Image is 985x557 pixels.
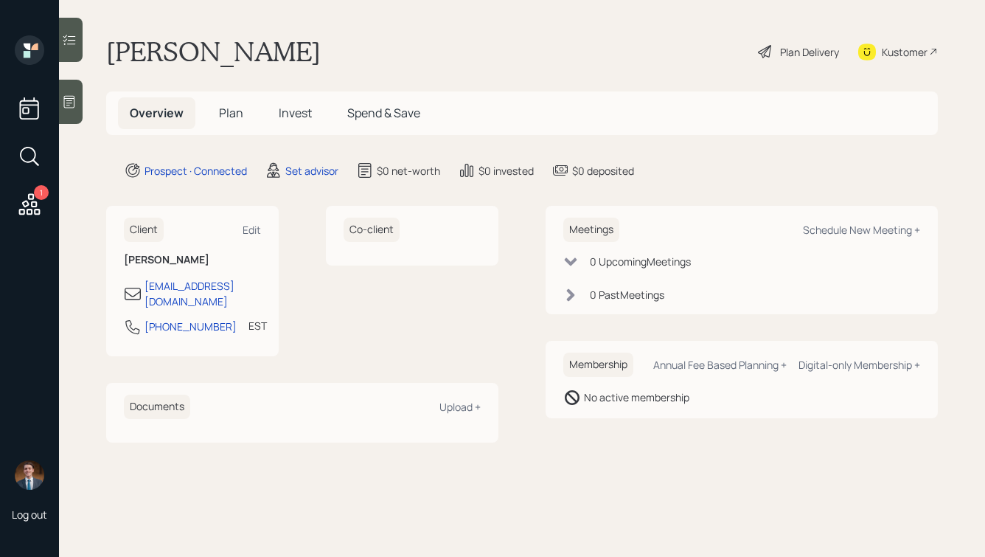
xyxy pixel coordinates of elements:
[219,105,243,121] span: Plan
[145,163,247,179] div: Prospect · Connected
[34,185,49,200] div: 1
[130,105,184,121] span: Overview
[285,163,338,179] div: Set advisor
[572,163,634,179] div: $0 deposited
[798,358,920,372] div: Digital-only Membership +
[145,278,261,309] div: [EMAIL_ADDRESS][DOMAIN_NAME]
[279,105,312,121] span: Invest
[124,254,261,266] h6: [PERSON_NAME]
[780,44,839,60] div: Plan Delivery
[344,218,400,242] h6: Co-client
[590,287,664,302] div: 0 Past Meeting s
[145,319,237,334] div: [PHONE_NUMBER]
[563,218,619,242] h6: Meetings
[347,105,420,121] span: Spend & Save
[12,508,47,522] div: Log out
[124,218,164,242] h6: Client
[563,353,633,377] h6: Membership
[439,400,481,414] div: Upload +
[377,163,440,179] div: $0 net-worth
[653,358,787,372] div: Annual Fee Based Planning +
[803,223,920,237] div: Schedule New Meeting +
[124,395,190,419] h6: Documents
[248,318,267,333] div: EST
[243,223,261,237] div: Edit
[106,35,321,68] h1: [PERSON_NAME]
[478,163,534,179] div: $0 invested
[882,44,927,60] div: Kustomer
[590,254,691,269] div: 0 Upcoming Meeting s
[584,390,689,405] div: No active membership
[15,460,44,490] img: hunter_neumayer.jpg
